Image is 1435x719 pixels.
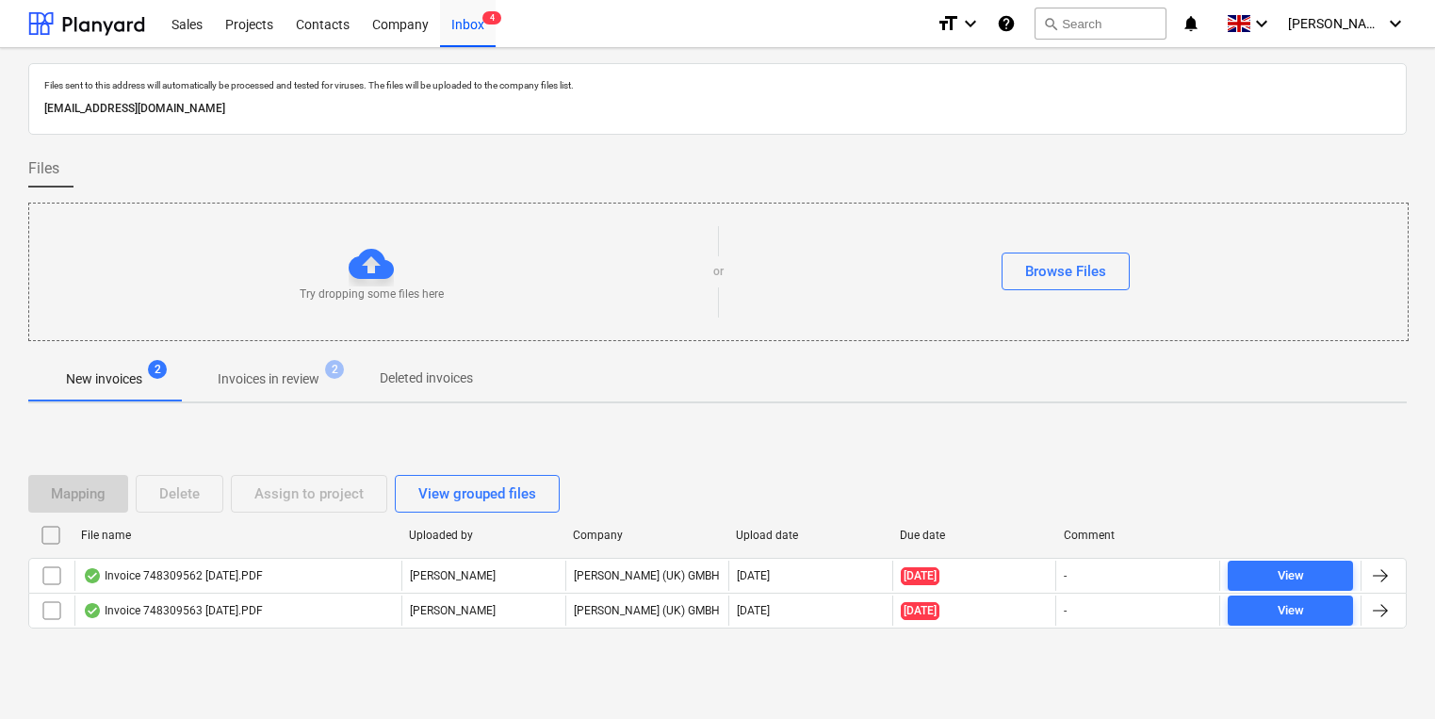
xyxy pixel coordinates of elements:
div: Invoice 748309563 [DATE].PDF [83,603,263,618]
div: View grouped files [418,482,536,506]
button: View [1228,561,1353,591]
button: View [1228,596,1353,626]
div: - [1064,569,1067,582]
div: [PERSON_NAME] (UK) GMBH [565,596,729,626]
span: search [1043,16,1058,31]
div: Browse Files [1025,259,1106,284]
p: or [713,264,724,280]
div: Invoice 748309562 [DATE].PDF [83,568,263,583]
div: Uploaded by [409,529,558,542]
div: [PERSON_NAME] (UK) GMBH [565,561,729,591]
div: View [1278,565,1304,587]
div: Due date [900,529,1049,542]
button: Search [1035,8,1166,40]
i: notifications [1182,12,1200,35]
span: [DATE] [901,602,939,620]
div: Comment [1064,529,1213,542]
div: Company [573,529,722,542]
i: keyboard_arrow_down [959,12,982,35]
div: Upload date [736,529,885,542]
span: [DATE] [901,567,939,585]
div: [DATE] [737,569,770,582]
div: - [1064,604,1067,617]
button: Browse Files [1002,253,1130,290]
p: [PERSON_NAME] [410,603,496,619]
i: keyboard_arrow_down [1384,12,1407,35]
p: [PERSON_NAME] [410,568,496,584]
span: Files [28,157,59,180]
p: Deleted invoices [380,368,473,388]
p: Files sent to this address will automatically be processed and tested for viruses. The files will... [44,79,1391,91]
div: Try dropping some files hereorBrowse Files [28,203,1409,341]
button: View grouped files [395,475,560,513]
div: View [1278,600,1304,622]
i: format_size [937,12,959,35]
p: New invoices [66,369,142,389]
p: [EMAIL_ADDRESS][DOMAIN_NAME] [44,99,1391,119]
div: File name [81,529,394,542]
p: Invoices in review [218,369,319,389]
span: 2 [325,360,344,379]
i: keyboard_arrow_down [1250,12,1273,35]
div: OCR finished [83,603,102,618]
p: Try dropping some files here [300,286,444,302]
div: [DATE] [737,604,770,617]
span: [PERSON_NAME] [1288,16,1382,31]
span: 2 [148,360,167,379]
span: 4 [482,11,501,25]
i: Knowledge base [997,12,1016,35]
iframe: Chat Widget [1341,629,1435,719]
div: OCR finished [83,568,102,583]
